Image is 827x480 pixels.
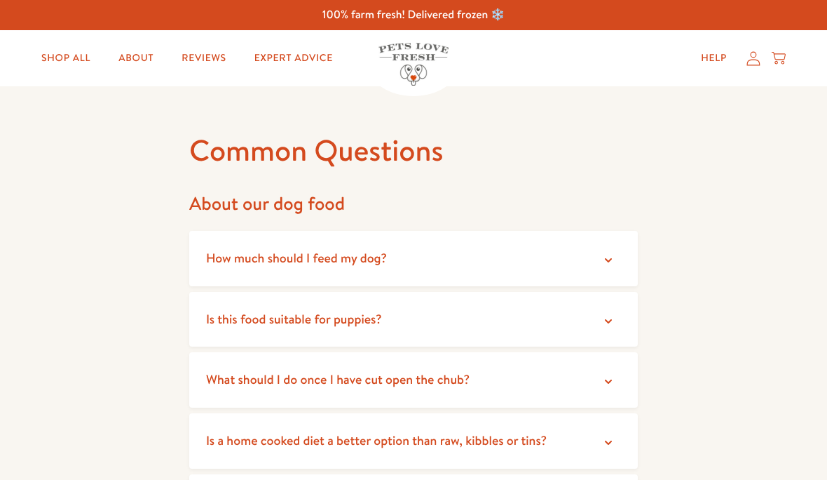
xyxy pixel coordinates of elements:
[189,131,638,170] h1: Common Questions
[189,231,638,286] summary: How much should I feed my dog?
[189,352,638,408] summary: What should I do once I have cut open the chub?
[206,432,547,449] span: Is a home cooked diet a better option than raw, kibbles or tins?
[189,192,638,216] h2: About our dog food
[243,44,344,72] a: Expert Advice
[189,292,638,347] summary: Is this food suitable for puppies?
[170,44,237,72] a: Reviews
[378,43,449,86] img: Pets Love Fresh
[206,249,387,267] span: How much should I feed my dog?
[107,44,165,72] a: About
[690,44,738,72] a: Help
[206,371,470,388] span: What should I do once I have cut open the chub?
[189,413,638,469] summary: Is a home cooked diet a better option than raw, kibbles or tins?
[30,44,102,72] a: Shop All
[206,310,382,328] span: Is this food suitable for puppies?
